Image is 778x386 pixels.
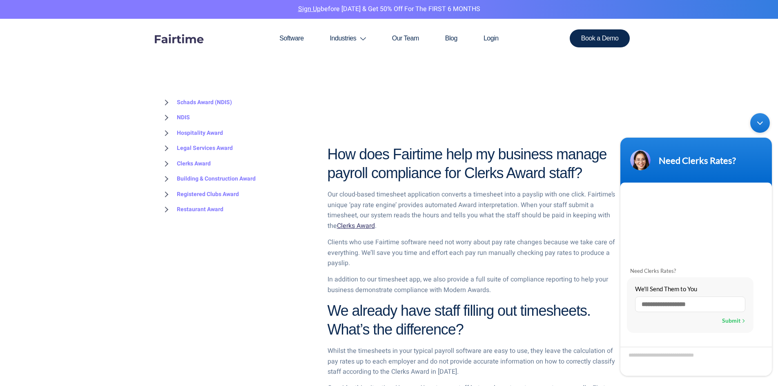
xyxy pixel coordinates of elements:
p: In addition to our timesheet app, we also provide a full suite of compliance reporting to help yo... [328,274,618,295]
a: Industries [317,19,379,58]
a: Login [470,19,512,58]
strong: How does Fairtime help my business manage payroll compliance for Clerks Award staff [328,146,607,182]
a: Building & Construction Award [161,172,256,187]
iframe: SalesIQ Chatwindow [616,109,776,380]
a: Sign Up [298,4,321,14]
a: Restaurant Award [161,202,223,218]
span: Book a Demo [581,35,619,42]
a: NDIS [161,110,190,126]
p: before [DATE] & Get 50% Off for the FIRST 6 MONTHS [6,4,772,15]
a: Our Team [379,19,432,58]
a: Legal Services Award [161,141,233,156]
h2: ? [328,145,618,183]
a: Hospitality Award [161,125,223,141]
div: BROWSE TOPICS [161,78,315,217]
p: Our cloud-based timesheet application converts a timesheet into a payslip with one click. Fairtim... [328,190,618,231]
a: Software [266,19,317,58]
a: Book a Demo [570,29,630,47]
a: Schads Award (NDIS) [161,95,232,110]
a: Clerks Award [161,156,211,172]
a: Clerks Award [337,221,375,231]
p: Whilst the timesheets in your typical payroll software are easy to use, they leave the calculatio... [328,346,618,377]
nav: BROWSE TOPICS [161,95,315,217]
p: Clients who use Fairtime software need not worry about pay rate changes because we take care of e... [328,237,618,269]
a: Blog [432,19,470,58]
strong: We already have staff filling out timesheets. What’s the difference [328,302,591,338]
h2: ? [328,301,618,340]
a: Registered Clubs Award [161,187,239,202]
